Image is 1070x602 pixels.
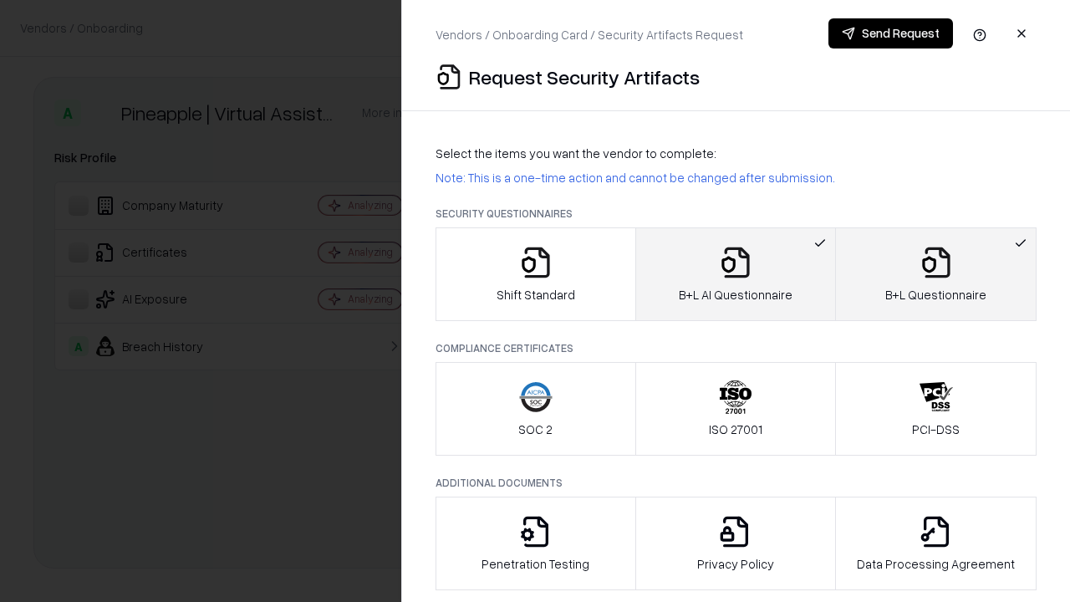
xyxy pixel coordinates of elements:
[835,362,1037,456] button: PCI-DSS
[436,26,743,43] p: Vendors / Onboarding Card / Security Artifacts Request
[481,555,589,573] p: Penetration Testing
[709,421,762,438] p: ISO 27001
[697,555,774,573] p: Privacy Policy
[436,145,1037,162] p: Select the items you want the vendor to complete:
[635,497,837,590] button: Privacy Policy
[436,497,636,590] button: Penetration Testing
[828,18,953,48] button: Send Request
[635,227,837,321] button: B+L AI Questionnaire
[436,169,1037,186] p: Note: This is a one-time action and cannot be changed after submission.
[679,286,792,304] p: B+L AI Questionnaire
[912,421,960,438] p: PCI-DSS
[497,286,575,304] p: Shift Standard
[835,497,1037,590] button: Data Processing Agreement
[635,362,837,456] button: ISO 27001
[469,64,700,90] p: Request Security Artifacts
[436,362,636,456] button: SOC 2
[857,555,1015,573] p: Data Processing Agreement
[436,207,1037,221] p: Security Questionnaires
[835,227,1037,321] button: B+L Questionnaire
[518,421,553,438] p: SOC 2
[436,476,1037,490] p: Additional Documents
[436,341,1037,355] p: Compliance Certificates
[885,286,986,304] p: B+L Questionnaire
[436,227,636,321] button: Shift Standard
